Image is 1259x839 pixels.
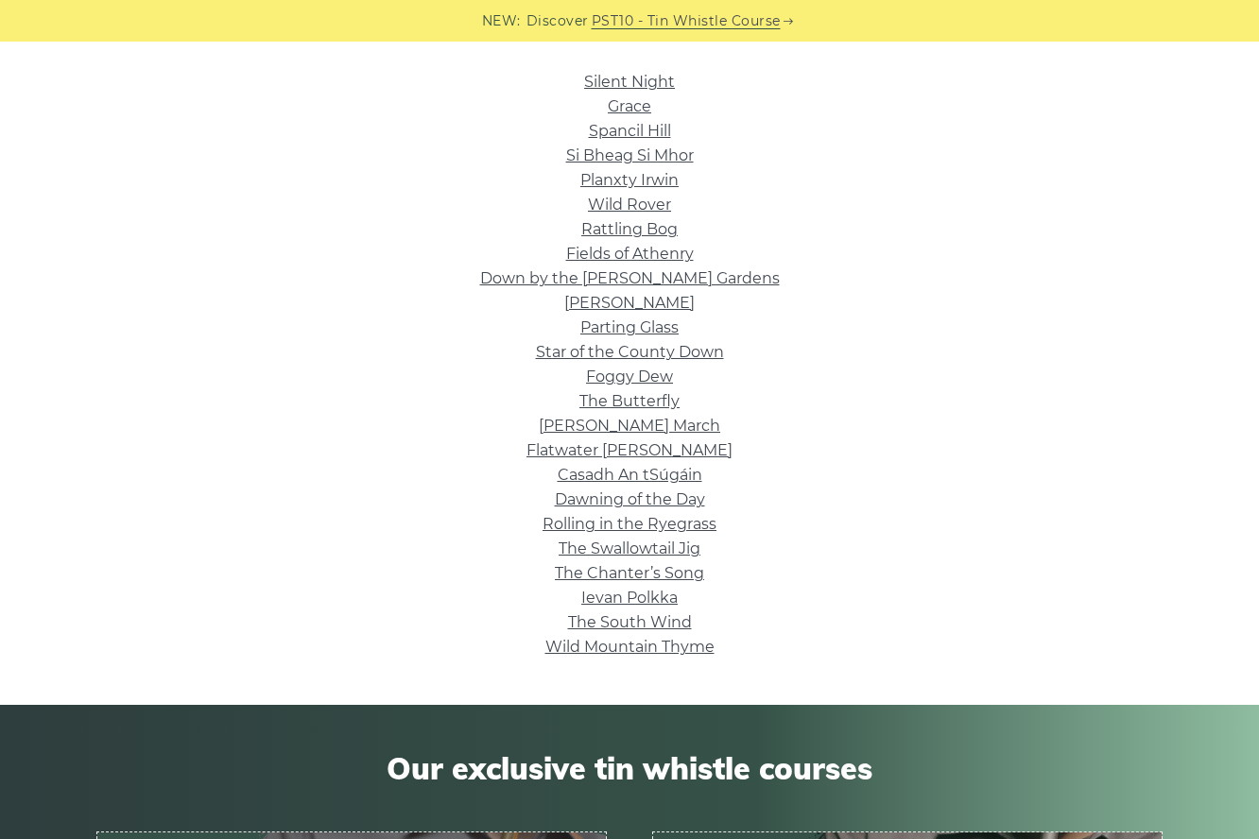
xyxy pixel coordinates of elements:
a: Grace [608,97,651,115]
a: Foggy Dew [586,368,673,385]
a: Star of the County Down [536,343,724,361]
a: The Chanter’s Song [555,564,704,582]
a: Rolling in the Ryegrass [543,515,716,533]
a: Si­ Bheag Si­ Mhor [566,146,694,164]
a: Dawning of the Day [555,490,705,508]
a: PST10 - Tin Whistle Course [592,10,781,32]
a: Parting Glass [580,318,679,336]
a: Casadh An tSúgáin [558,466,702,484]
a: Silent Night [584,73,675,91]
a: The Butterfly [579,392,680,410]
a: [PERSON_NAME] March [539,417,720,435]
a: The South Wind [568,613,692,631]
a: Planxty Irwin [580,171,679,189]
span: Our exclusive tin whistle courses [96,750,1163,786]
a: Fields of Athenry [566,245,694,263]
span: NEW: [482,10,521,32]
a: Wild Rover [588,196,671,214]
a: Wild Mountain Thyme [545,638,715,656]
a: The Swallowtail Jig [559,539,700,557]
span: Discover [526,10,589,32]
a: Rattling Bog [581,220,678,238]
a: Flatwater [PERSON_NAME] [526,441,733,459]
a: Ievan Polkka [581,589,678,607]
a: [PERSON_NAME] [564,294,695,312]
a: Down by the [PERSON_NAME] Gardens [480,269,780,287]
a: Spancil Hill [589,122,671,140]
